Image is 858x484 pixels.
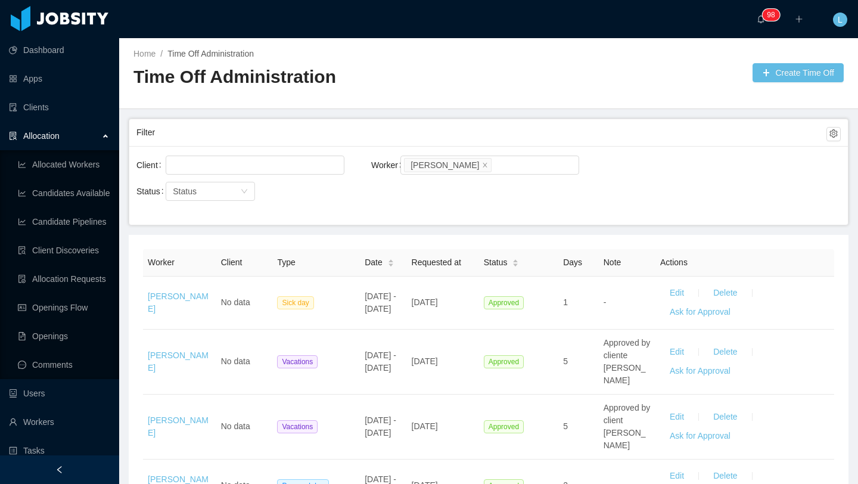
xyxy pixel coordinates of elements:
[704,343,747,362] button: Delete
[563,421,568,431] span: 5
[221,421,250,431] span: No data
[221,257,243,267] span: Client
[604,403,651,450] span: Approved by client [PERSON_NAME]
[484,420,524,433] span: Approved
[133,65,489,89] h2: Time Off Administration
[18,153,110,176] a: icon: line-chartAllocated Workers
[604,338,651,385] span: Approved by cliente [PERSON_NAME]
[136,122,826,144] div: Filter
[826,127,841,141] button: icon: setting
[9,439,110,463] a: icon: profileTasks
[484,296,524,309] span: Approved
[484,256,508,269] span: Status
[277,296,313,309] span: Sick day
[387,257,394,266] div: Sort
[795,15,803,23] i: icon: plus
[387,262,394,266] i: icon: caret-down
[277,355,318,368] span: Vacations
[277,257,295,267] span: Type
[412,257,461,267] span: Requested at
[18,296,110,319] a: icon: idcardOpenings Flow
[133,49,156,58] a: Home
[512,262,519,266] i: icon: caret-down
[412,356,438,366] span: [DATE]
[277,420,318,433] span: Vacations
[660,427,740,446] button: Ask for Approval
[167,49,254,58] a: Time Off Administration
[604,297,607,307] span: -
[18,210,110,234] a: icon: line-chartCandidate Pipelines
[18,238,110,262] a: icon: file-searchClient Discoveries
[704,408,747,427] button: Delete
[771,9,775,21] p: 8
[18,267,110,291] a: icon: file-doneAllocation Requests
[484,355,524,368] span: Approved
[241,188,248,196] i: icon: down
[9,38,110,62] a: icon: pie-chartDashboard
[9,67,110,91] a: icon: appstoreApps
[365,256,383,269] span: Date
[482,162,488,169] i: icon: close
[136,187,169,196] label: Status
[23,131,60,141] span: Allocation
[660,343,694,362] button: Edit
[838,13,843,27] span: L
[762,9,779,21] sup: 98
[365,415,396,438] span: [DATE] - [DATE]
[160,49,163,58] span: /
[371,160,406,170] label: Worker
[18,324,110,348] a: icon: file-textOpenings
[9,410,110,434] a: icon: userWorkers
[221,297,250,307] span: No data
[412,421,438,431] span: [DATE]
[704,284,747,303] button: Delete
[18,353,110,377] a: icon: messageComments
[18,181,110,205] a: icon: line-chartCandidates Available
[9,381,110,405] a: icon: robotUsers
[221,356,250,366] span: No data
[660,303,740,322] button: Ask for Approval
[404,158,492,172] li: Fernando Cachi
[148,291,209,314] a: [PERSON_NAME]
[412,297,438,307] span: [DATE]
[753,63,844,82] button: icon: plusCreate Time Off
[757,15,765,23] i: icon: bell
[148,257,175,267] span: Worker
[660,362,740,381] button: Ask for Approval
[563,356,568,366] span: 5
[387,257,394,261] i: icon: caret-up
[604,257,621,267] span: Note
[660,408,694,427] button: Edit
[512,257,519,261] i: icon: caret-up
[148,415,209,438] a: [PERSON_NAME]
[9,132,17,140] i: icon: solution
[660,257,688,267] span: Actions
[173,187,197,196] span: Status
[169,158,176,172] input: Client
[660,284,694,303] button: Edit
[148,350,209,373] a: [PERSON_NAME]
[767,9,771,21] p: 9
[365,350,396,373] span: [DATE] - [DATE]
[494,158,500,172] input: Worker
[9,95,110,119] a: icon: auditClients
[365,291,396,314] span: [DATE] - [DATE]
[411,159,479,172] div: [PERSON_NAME]
[136,160,166,170] label: Client
[563,257,582,267] span: Days
[512,257,519,266] div: Sort
[563,297,568,307] span: 1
